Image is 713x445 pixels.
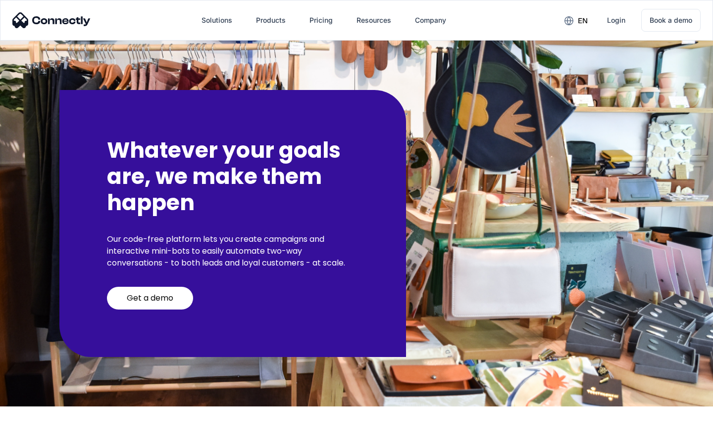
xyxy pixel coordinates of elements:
[599,8,633,32] a: Login
[607,13,625,27] div: Login
[641,9,701,32] a: Book a demo
[107,233,358,269] p: Our code-free platform lets you create campaigns and interactive mini-bots to easily automate two...
[12,12,91,28] img: Connectly Logo
[356,13,391,27] div: Resources
[578,14,588,28] div: en
[202,13,232,27] div: Solutions
[20,428,59,442] ul: Language list
[415,13,446,27] div: Company
[302,8,341,32] a: Pricing
[107,137,358,216] h2: Whatever your goals are, we make them happen
[127,293,173,303] div: Get a demo
[256,13,286,27] div: Products
[107,287,193,310] a: Get a demo
[10,428,59,442] aside: Language selected: English
[309,13,333,27] div: Pricing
